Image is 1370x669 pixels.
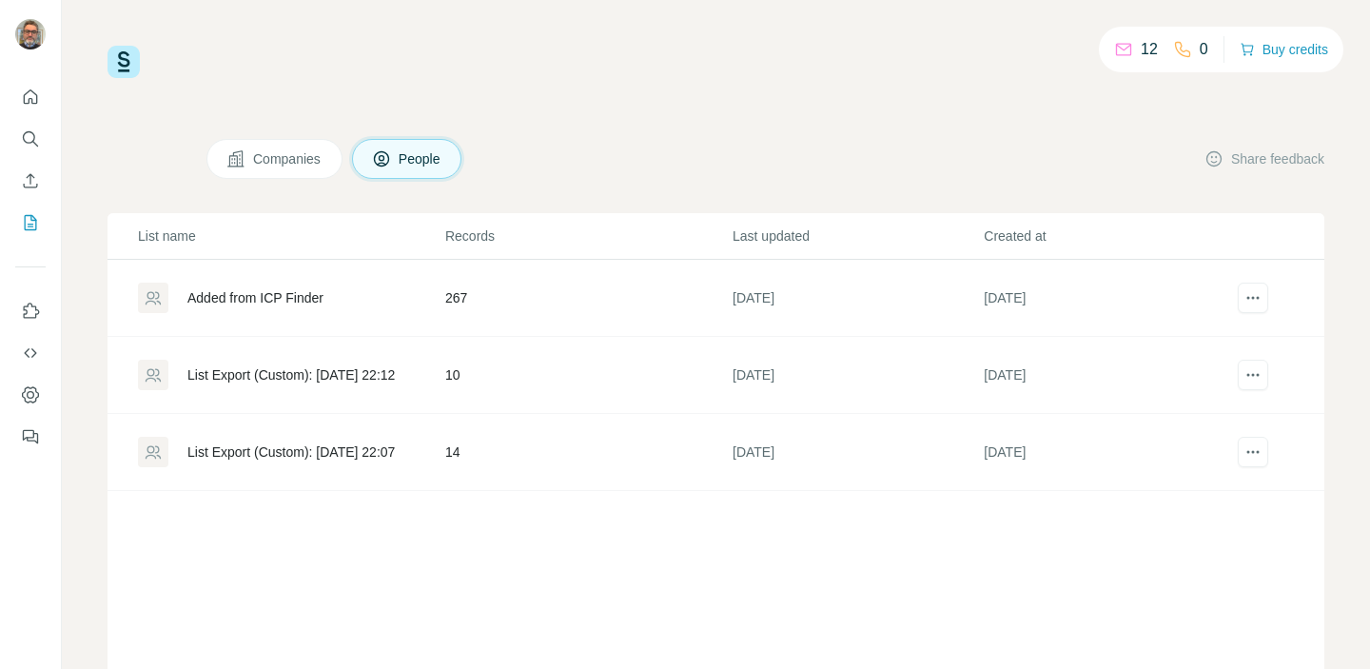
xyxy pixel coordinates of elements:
td: 10 [444,337,732,414]
img: Avatar [15,19,46,49]
td: 14 [444,414,732,491]
button: actions [1238,283,1268,313]
button: Enrich CSV [15,164,46,198]
button: Quick start [15,80,46,114]
span: People [399,149,442,168]
td: 267 [444,260,732,337]
img: Surfe Logo [108,46,140,78]
td: [DATE] [732,260,983,337]
td: [DATE] [983,260,1234,337]
div: Added from ICP Finder [187,288,323,307]
p: List name [138,226,443,246]
td: [DATE] [732,337,983,414]
div: List Export (Custom): [DATE] 22:07 [187,443,395,462]
td: [DATE] [983,414,1234,491]
td: [DATE] [983,337,1234,414]
div: List Export (Custom): [DATE] 22:12 [187,365,395,384]
p: 12 [1141,38,1158,61]
button: actions [1238,360,1268,390]
td: [DATE] [732,414,983,491]
button: Dashboard [15,378,46,412]
button: Feedback [15,420,46,454]
p: Records [445,226,731,246]
button: actions [1238,437,1268,467]
button: Search [15,122,46,156]
p: 0 [1200,38,1208,61]
button: Buy credits [1240,36,1328,63]
p: Created at [984,226,1233,246]
button: Use Surfe on LinkedIn [15,294,46,328]
button: Share feedback [1204,149,1324,168]
h4: My lists [108,144,184,174]
p: Last updated [733,226,982,246]
button: My lists [15,206,46,240]
button: Use Surfe API [15,336,46,370]
span: Companies [253,149,323,168]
